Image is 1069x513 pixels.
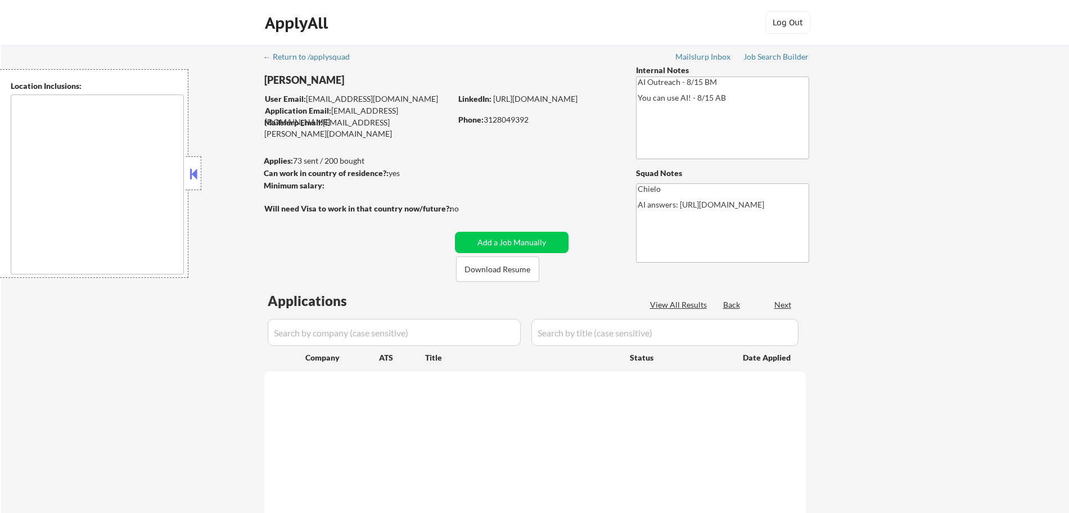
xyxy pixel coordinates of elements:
[636,168,809,179] div: Squad Notes
[493,94,578,103] a: [URL][DOMAIN_NAME]
[458,114,617,125] div: 3128049392
[630,347,727,367] div: Status
[264,168,448,179] div: yes
[264,204,452,213] strong: Will need Visa to work in that country now/future?:
[11,80,184,92] div: Location Inclusions:
[264,181,324,190] strong: Minimum salary:
[263,52,360,64] a: ← Return to /applysquad
[455,232,569,253] button: Add a Job Manually
[265,93,451,105] div: [EMAIL_ADDRESS][DOMAIN_NAME]
[458,94,491,103] strong: LinkedIn:
[305,352,379,363] div: Company
[263,53,360,61] div: ← Return to /applysquad
[268,319,521,346] input: Search by company (case sensitive)
[264,117,451,139] div: [EMAIL_ADDRESS][PERSON_NAME][DOMAIN_NAME]
[675,52,732,64] a: Mailslurp Inbox
[265,105,451,127] div: [EMAIL_ADDRESS][DOMAIN_NAME]
[743,352,792,363] div: Date Applied
[774,299,792,310] div: Next
[450,203,482,214] div: no
[264,168,389,178] strong: Can work in country of residence?:
[675,53,732,61] div: Mailslurp Inbox
[650,299,710,310] div: View All Results
[265,106,331,115] strong: Application Email:
[531,319,799,346] input: Search by title (case sensitive)
[636,65,809,76] div: Internal Notes
[264,73,495,87] div: [PERSON_NAME]
[456,256,539,282] button: Download Resume
[265,13,331,33] div: ApplyAll
[765,11,810,34] button: Log Out
[268,294,379,308] div: Applications
[264,118,323,127] strong: Mailslurp Email:
[379,352,425,363] div: ATS
[723,299,741,310] div: Back
[458,115,484,124] strong: Phone:
[265,94,306,103] strong: User Email:
[264,156,293,165] strong: Applies:
[743,53,809,61] div: Job Search Builder
[264,155,451,166] div: 73 sent / 200 bought
[425,352,619,363] div: Title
